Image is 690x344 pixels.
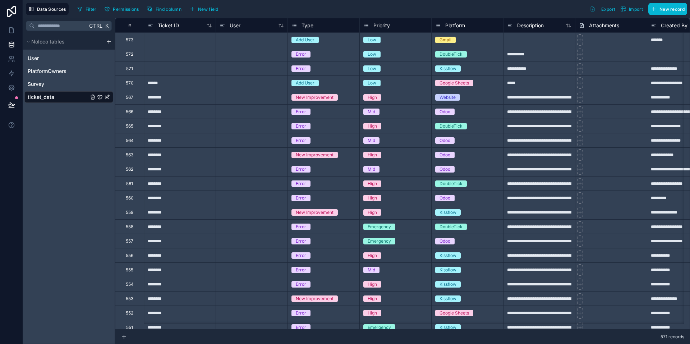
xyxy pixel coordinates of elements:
[126,37,133,43] div: 573
[296,94,333,101] div: New Improvement
[126,224,133,230] div: 558
[296,37,314,43] div: Add User
[373,22,390,29] span: Priority
[368,137,375,144] div: Mid
[440,180,463,187] div: DoubleTick
[126,109,133,115] div: 566
[113,6,139,12] span: Permissions
[296,209,333,216] div: New Improvement
[368,252,377,259] div: High
[144,4,184,14] button: Find column
[126,253,133,258] div: 556
[126,138,134,143] div: 564
[230,22,240,29] span: User
[368,267,375,273] div: Mid
[296,252,306,259] div: Error
[440,310,469,316] div: Google Sheets
[368,152,377,158] div: High
[440,209,456,216] div: Kissflow
[645,3,687,15] a: New record
[368,94,377,101] div: High
[296,267,306,273] div: Error
[126,195,134,201] div: 560
[296,152,333,158] div: New Improvement
[368,224,391,230] div: Emergency
[440,295,456,302] div: Kissflow
[440,80,469,86] div: Google Sheets
[296,51,306,58] div: Error
[296,109,306,115] div: Error
[440,267,456,273] div: Kissflow
[296,281,306,288] div: Error
[368,109,375,115] div: Mid
[587,3,618,15] button: Export
[440,137,450,144] div: Odoo
[121,23,138,28] div: #
[126,296,133,302] div: 553
[37,6,66,12] span: Data Sources
[296,195,306,201] div: Error
[629,6,643,12] span: Import
[661,334,684,340] span: 571 records
[368,195,377,201] div: High
[296,224,306,230] div: Error
[104,23,109,28] span: K
[661,22,687,29] span: Created By
[88,21,103,30] span: Ctrl
[368,123,377,129] div: High
[517,22,544,29] span: Description
[648,3,687,15] button: New record
[368,238,391,244] div: Emergency
[296,166,306,173] div: Error
[126,166,133,172] div: 562
[296,295,333,302] div: New Improvement
[126,51,133,57] div: 572
[659,6,685,12] span: New record
[440,238,450,244] div: Odoo
[440,324,456,331] div: Kissflow
[296,137,306,144] div: Error
[440,166,450,173] div: Odoo
[126,281,134,287] div: 554
[126,80,134,86] div: 570
[296,310,306,316] div: Error
[440,65,456,72] div: Kissflow
[126,310,133,316] div: 552
[440,252,456,259] div: Kissflow
[86,6,97,12] span: Filter
[296,80,314,86] div: Add User
[126,123,133,129] div: 565
[102,4,144,14] a: Permissions
[440,109,450,115] div: Odoo
[368,310,377,316] div: High
[126,210,133,215] div: 559
[440,51,463,58] div: DoubleTick
[368,51,376,58] div: Low
[368,180,377,187] div: High
[368,324,391,331] div: Emergency
[445,22,465,29] span: Platform
[296,65,306,72] div: Error
[302,22,313,29] span: Type
[126,152,133,158] div: 563
[126,238,133,244] div: 557
[26,3,69,15] button: Data Sources
[296,238,306,244] div: Error
[74,4,99,14] button: Filter
[102,4,141,14] button: Permissions
[158,22,179,29] span: Ticket ID
[440,195,450,201] div: Odoo
[368,37,376,43] div: Low
[126,267,133,273] div: 555
[126,66,133,72] div: 571
[440,37,451,43] div: Gmail
[440,94,456,101] div: Website
[368,209,377,216] div: High
[156,6,181,12] span: Find column
[440,123,463,129] div: DoubleTick
[198,6,218,12] span: New field
[368,166,375,173] div: Mid
[440,152,450,158] div: Odoo
[368,65,376,72] div: Low
[126,181,133,187] div: 561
